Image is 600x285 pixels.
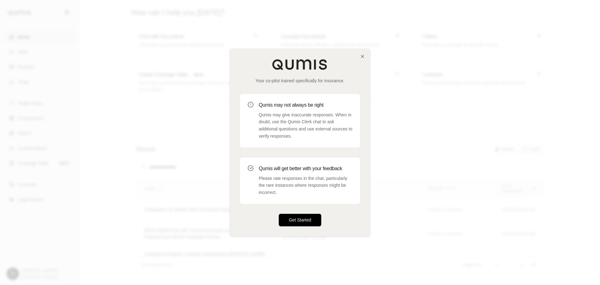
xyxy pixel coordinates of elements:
[259,101,352,109] h3: Qumis may not always be right
[240,78,360,84] p: Your co-pilot trained specifically for insurance.
[259,175,352,196] p: Please rate responses in the chat, particularly the rare instances where responses might be incor...
[279,214,321,226] button: Get Started
[259,165,352,172] h3: Qumis will get better with your feedback
[259,111,352,140] p: Qumis may give inaccurate responses. When in doubt, use the Qumis Clerk chat to ask additional qu...
[272,59,328,70] img: Qumis Logo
